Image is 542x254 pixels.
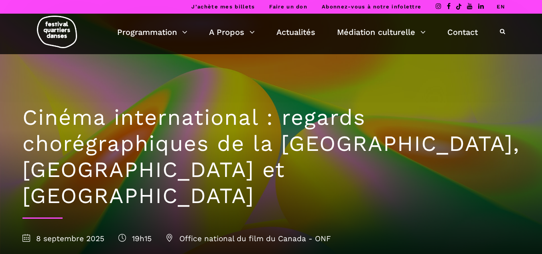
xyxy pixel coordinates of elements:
a: EN [497,4,505,10]
h1: Cinéma international : regards chorégraphiques de la [GEOGRAPHIC_DATA], [GEOGRAPHIC_DATA] et [GEO... [22,105,520,209]
a: Faire un don [269,4,307,10]
a: Abonnez-vous à notre infolettre [322,4,421,10]
a: Programmation [117,25,187,39]
img: logo-fqd-med [37,16,77,48]
span: 19h15 [118,234,152,243]
a: J’achète mes billets [191,4,255,10]
a: Médiation culturelle [337,25,426,39]
a: Contact [447,25,478,39]
span: Office national du film du Canada - ONF [166,234,331,243]
a: A Propos [209,25,255,39]
span: 8 septembre 2025 [22,234,104,243]
a: Actualités [276,25,315,39]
